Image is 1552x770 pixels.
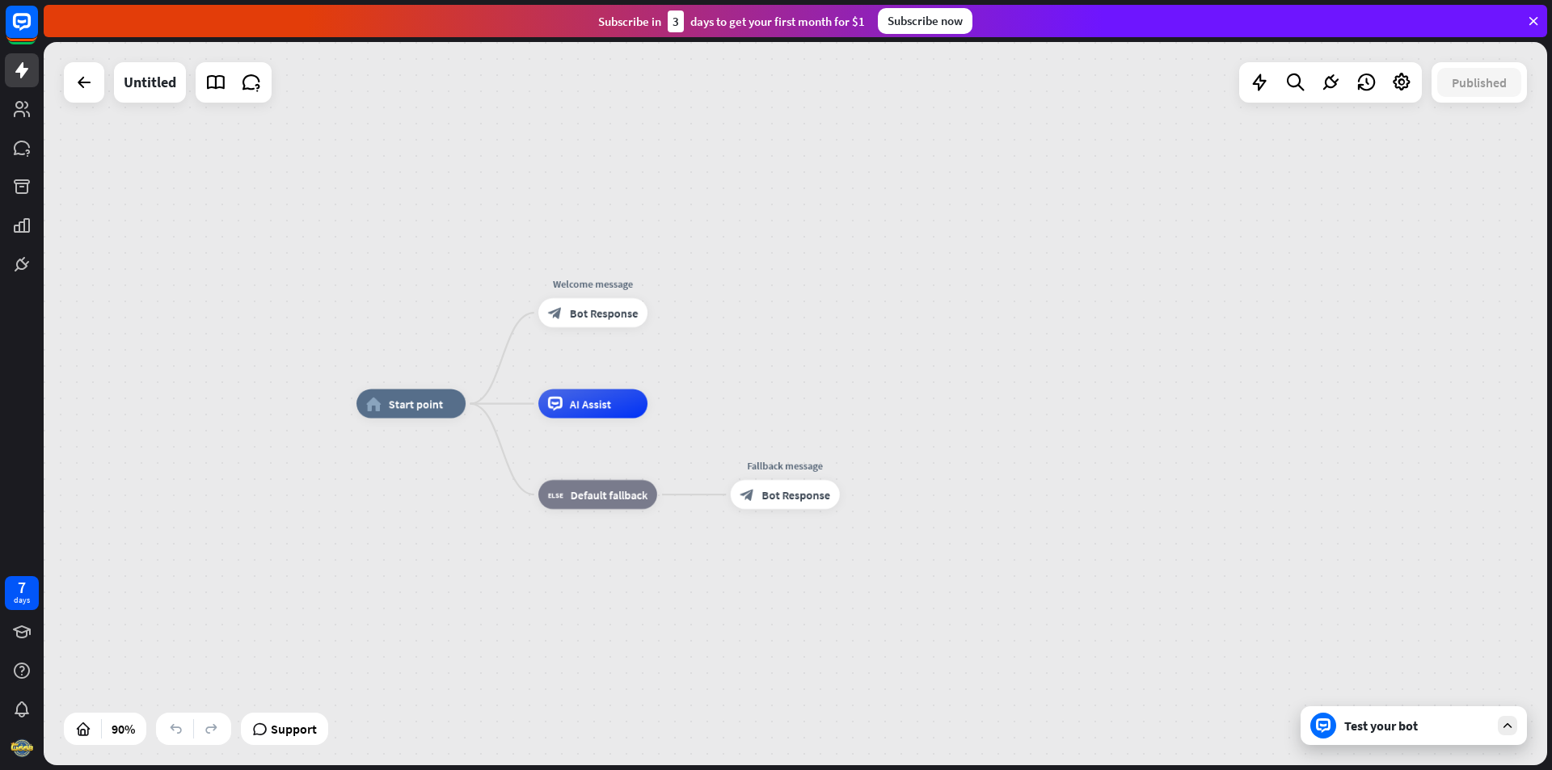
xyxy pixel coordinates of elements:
[124,62,176,103] div: Untitled
[548,305,563,320] i: block_bot_response
[719,458,850,473] div: Fallback message
[668,11,684,32] div: 3
[878,8,972,34] div: Subscribe now
[1437,68,1521,97] button: Published
[5,576,39,610] a: 7 days
[528,276,659,291] div: Welcome message
[389,397,444,411] span: Start point
[1344,717,1490,734] div: Test your bot
[571,487,647,502] span: Default fallback
[107,716,140,742] div: 90%
[598,11,865,32] div: Subscribe in days to get your first month for $1
[18,580,26,595] div: 7
[14,595,30,606] div: days
[570,397,611,411] span: AI Assist
[740,487,754,502] i: block_bot_response
[271,716,317,742] span: Support
[366,397,382,411] i: home_2
[548,487,563,502] i: block_fallback
[13,6,61,55] button: Open LiveChat chat widget
[761,487,830,502] span: Bot Response
[570,305,639,320] span: Bot Response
